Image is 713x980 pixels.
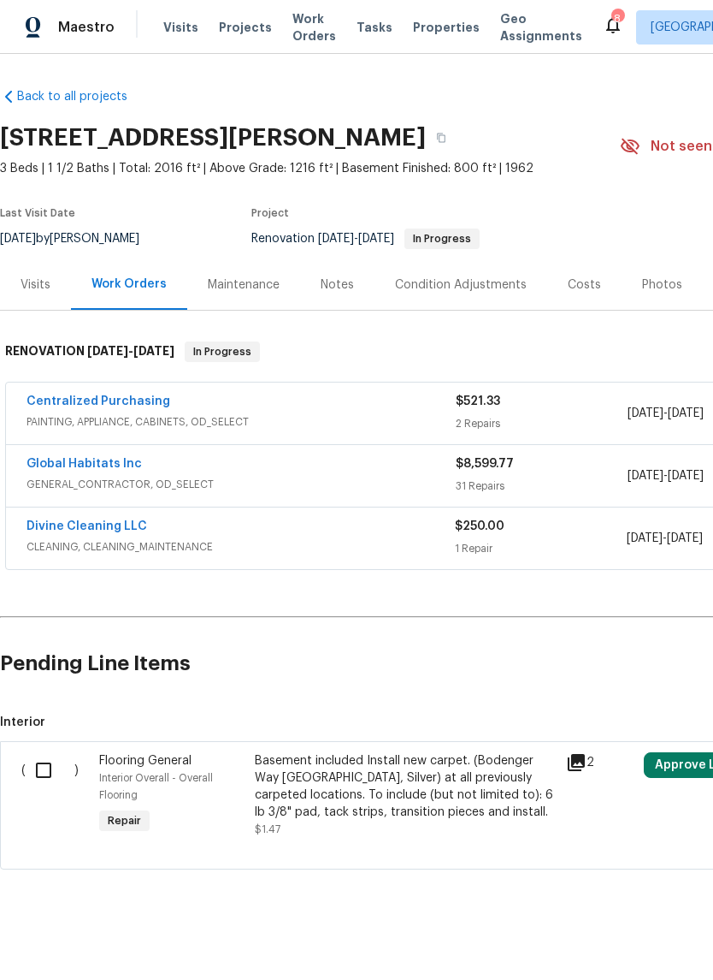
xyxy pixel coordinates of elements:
[628,470,663,482] span: [DATE]
[21,276,50,294] div: Visits
[27,413,456,431] span: PAINTING, APPLIANCE, CABINETS, OD_SELECT
[87,345,128,357] span: [DATE]
[27,458,142,470] a: Global Habitats Inc
[356,21,392,33] span: Tasks
[456,395,500,407] span: $521.33
[99,755,192,767] span: Flooring General
[500,10,582,45] span: Geo Assignments
[186,343,258,360] span: In Progress
[27,395,170,407] a: Centralized Purchasing
[58,19,115,36] span: Maestro
[628,467,704,484] span: -
[251,208,289,218] span: Project
[426,122,457,153] button: Copy Address
[208,276,280,294] div: Maintenance
[101,812,148,829] span: Repair
[99,773,213,800] span: Interior Overall - Overall Flooring
[628,405,704,422] span: -
[27,520,147,532] a: Divine Cleaning LLC
[5,342,174,362] h6: RENOVATION
[87,345,174,357] span: -
[455,520,504,532] span: $250.00
[16,747,94,843] div: ( )
[627,530,703,547] span: -
[456,415,628,432] div: 2 Repairs
[318,233,394,245] span: -
[163,19,198,36] span: Visits
[413,19,480,36] span: Properties
[456,458,514,470] span: $8,599.77
[627,532,663,544] span: [DATE]
[358,233,394,245] span: [DATE]
[255,752,556,821] div: Basement included Install new carpet. (Bodenger Way [GEOGRAPHIC_DATA], Silver) at all previously ...
[566,752,633,773] div: 2
[667,532,703,544] span: [DATE]
[219,19,272,36] span: Projects
[456,478,628,495] div: 31 Repairs
[628,407,663,419] span: [DATE]
[255,824,280,834] span: $1.47
[251,233,480,245] span: Renovation
[321,276,354,294] div: Notes
[27,476,456,493] span: GENERAL_CONTRACTOR, OD_SELECT
[406,234,478,244] span: In Progress
[292,10,336,45] span: Work Orders
[642,276,682,294] div: Photos
[611,10,623,27] div: 8
[27,538,455,555] span: CLEANING, CLEANING_MAINTENANCE
[133,345,174,357] span: [DATE]
[455,540,626,557] div: 1 Repair
[568,276,601,294] div: Costs
[668,407,704,419] span: [DATE]
[668,470,704,482] span: [DATE]
[395,276,527,294] div: Condition Adjustments
[318,233,354,245] span: [DATE]
[91,276,167,293] div: Work Orders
